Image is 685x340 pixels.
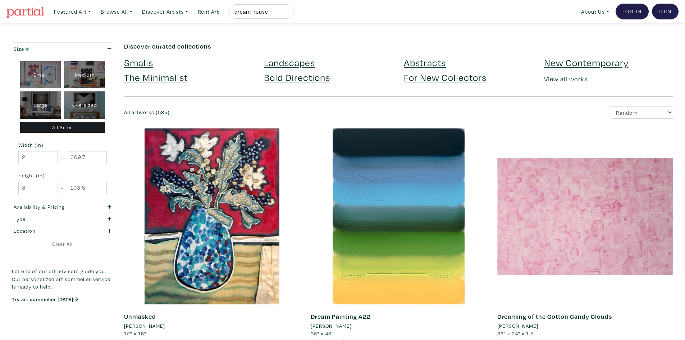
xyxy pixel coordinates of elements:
[14,203,85,211] div: Availability & Pricing
[12,225,113,237] button: Location
[124,312,156,321] a: Unmasked
[18,173,107,178] small: Height (in)
[64,61,105,89] div: Medium
[20,91,61,119] div: Large
[12,296,78,303] a: Try art sommelier [DATE]
[12,213,113,225] button: Type
[14,215,85,223] div: Type
[64,91,105,119] div: Oversized
[544,75,588,83] a: View all works
[20,122,105,133] div: All Sizes
[404,71,487,83] a: For New Collectors
[497,330,536,337] span: 36" x 24" x 1.5"
[12,310,113,325] iframe: Customer reviews powered by Trustpilot
[12,201,113,213] button: Availability & Pricing
[497,322,538,330] li: [PERSON_NAME]
[497,312,612,321] a: Dreaming of the Cotton Candy Clouds
[404,56,446,69] a: Abstracts
[124,330,146,337] span: 12" x 15"
[264,56,315,69] a: Landscapes
[20,61,61,89] div: Small
[497,322,673,330] a: [PERSON_NAME]
[12,267,113,291] p: Let one of our art advisors guide you. Our personalized art sommelier service is ready to help.
[578,4,612,19] a: About Us
[311,322,487,330] a: [PERSON_NAME]
[61,153,64,162] span: -
[97,4,136,19] a: Browse All
[264,71,330,83] a: Bold Directions
[124,109,393,115] h6: All artworks (585)
[195,4,222,19] a: Rent Art
[311,330,334,337] span: 36" x 48"
[61,183,64,193] span: -
[124,42,673,50] h6: Discover curated collections
[234,7,288,16] input: Search
[51,4,94,19] a: Featured Art
[14,45,85,53] div: Size
[124,322,165,330] li: [PERSON_NAME]
[12,240,113,248] a: Clear All
[12,43,113,55] button: Size
[544,56,629,69] a: New Contemporary
[616,4,649,19] a: Log In
[124,56,153,69] a: Smalls
[14,227,85,235] div: Location
[311,322,352,330] li: [PERSON_NAME]
[124,322,300,330] a: [PERSON_NAME]
[124,71,188,83] a: The Minimalist
[652,4,679,19] a: Join
[18,142,107,148] small: Width (in)
[139,4,191,19] a: Discover Artists
[311,312,371,321] a: Dream Painting A22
